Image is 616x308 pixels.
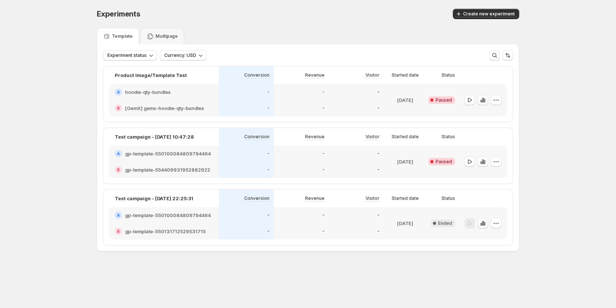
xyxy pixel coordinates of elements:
[438,220,452,226] span: Ended
[117,168,120,172] h2: B
[453,9,519,19] button: Create new experiment
[366,72,379,78] p: Visitor
[436,97,452,103] span: Paused
[377,228,379,234] p: -
[125,228,206,235] h2: gp-template-550131712529531715
[397,220,413,227] p: [DATE]
[103,50,157,60] button: Experiment status
[377,105,379,111] p: -
[503,50,513,60] button: Sort the results
[377,89,379,95] p: -
[115,133,194,140] p: Test campaign - [DATE] 10:47:28
[366,134,379,140] p: Visitor
[322,228,324,234] p: -
[125,150,211,157] h2: gp-template-550100084809794464
[366,195,379,201] p: Visitor
[377,151,379,157] p: -
[125,166,210,173] h2: gp-template-554409931952882922
[160,50,206,60] button: Currency: USD
[244,72,269,78] p: Conversion
[392,72,419,78] p: Started date
[125,212,211,219] h2: gp-template-550100084809794464
[267,89,269,95] p: -
[322,212,324,218] p: -
[117,151,120,156] h2: A
[436,159,452,165] span: Paused
[305,134,324,140] p: Revenue
[392,195,419,201] p: Started date
[164,52,196,58] span: Currency: USD
[117,229,120,234] h2: B
[267,105,269,111] p: -
[267,228,269,234] p: -
[115,195,193,202] p: Test campaign - [DATE] 22:25:31
[155,33,178,39] p: Multipage
[322,167,324,173] p: -
[305,72,324,78] p: Revenue
[463,11,515,17] span: Create new experiment
[322,151,324,157] p: -
[441,72,455,78] p: Status
[377,212,379,218] p: -
[125,104,204,112] h2: [GemX] gemx-hoodie-qty-bundles
[322,105,324,111] p: -
[115,71,187,79] p: Product Image/Template Test
[441,134,455,140] p: Status
[112,33,133,39] p: Template
[107,52,147,58] span: Experiment status
[244,195,269,201] p: Conversion
[377,167,379,173] p: -
[97,10,140,18] span: Experiments
[117,106,120,110] h2: B
[267,151,269,157] p: -
[267,167,269,173] p: -
[392,134,419,140] p: Started date
[244,134,269,140] p: Conversion
[267,212,269,218] p: -
[397,96,413,104] p: [DATE]
[322,89,324,95] p: -
[125,88,170,96] h2: hoodie-qty-bundles
[117,90,120,94] h2: A
[305,195,324,201] p: Revenue
[397,158,413,165] p: [DATE]
[441,195,455,201] p: Status
[117,213,120,217] h2: A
